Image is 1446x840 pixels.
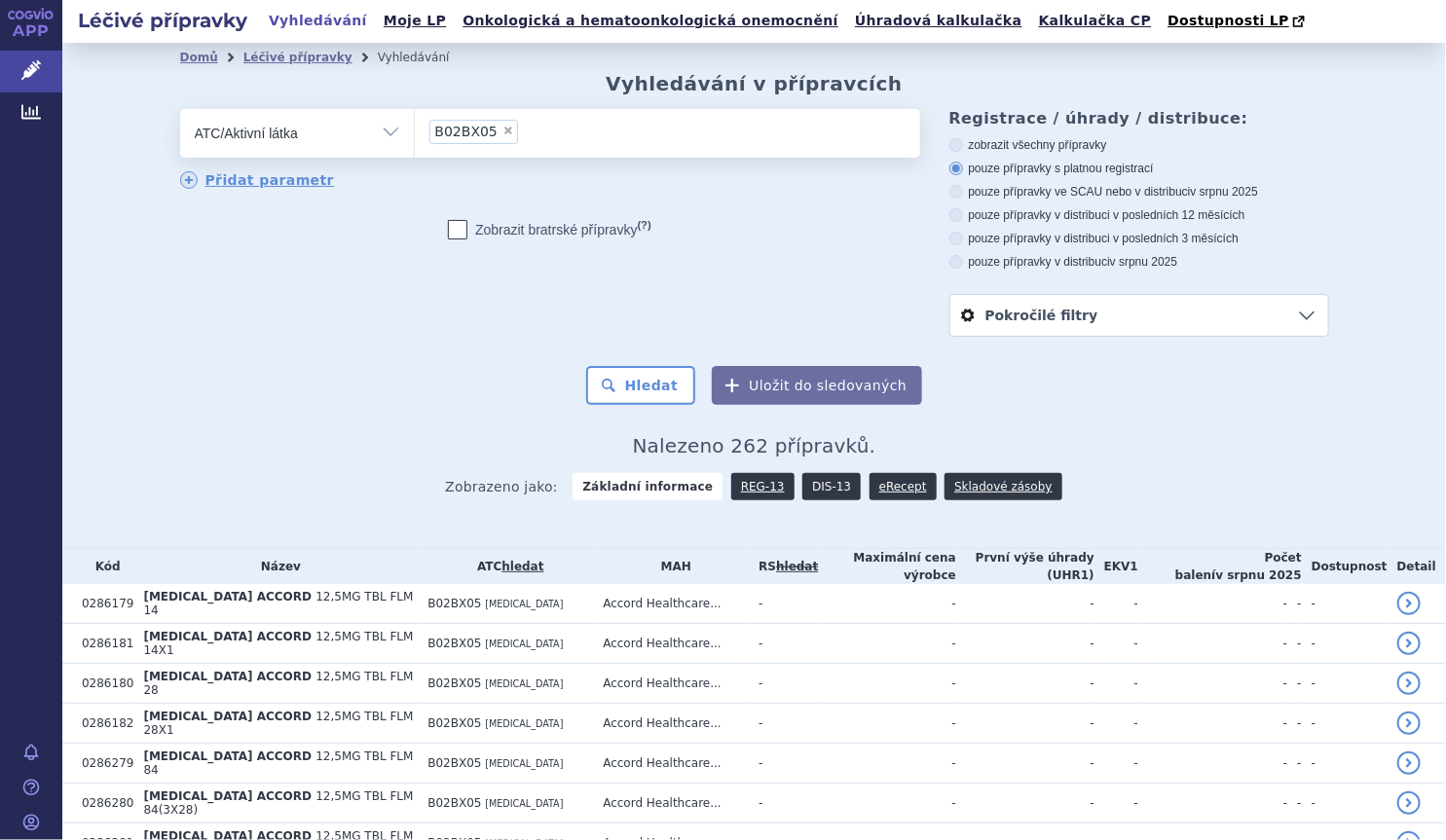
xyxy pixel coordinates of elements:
span: [MEDICAL_DATA] [485,678,563,689]
td: - [818,584,955,624]
span: [MEDICAL_DATA] ACCORD [143,710,312,723]
button: Uložit do sledovaných [712,366,922,405]
th: EKV1 [1094,549,1138,584]
td: - [749,784,818,823]
td: - [1287,784,1302,823]
span: [MEDICAL_DATA] ACCORD [143,590,312,603]
a: Léčivé přípravky [243,51,352,64]
td: - [818,784,955,823]
th: Název [133,549,418,584]
td: Accord Healthcare... [593,664,749,704]
th: ATC [418,549,593,584]
td: - [1138,584,1287,624]
td: - [1138,704,1287,744]
span: [MEDICAL_DATA] ACCORD [143,749,312,763]
a: eRecept [870,473,937,500]
td: - [1302,744,1388,784]
span: B02BX05 [427,637,481,650]
td: - [1287,704,1302,744]
a: Pokročilé filtry [950,295,1328,336]
td: Accord Healthcare... [593,704,749,744]
abbr: (?) [638,219,651,232]
a: detail [1397,751,1421,775]
span: B02BX05 [427,676,481,690]
td: - [1094,624,1138,664]
a: detail [1397,592,1421,615]
td: Accord Healthcare... [593,624,749,664]
td: - [1138,664,1287,704]
h2: Vyhledávání v přípravcích [606,72,903,95]
td: - [1287,584,1302,624]
th: MAH [593,549,749,584]
td: - [1287,744,1302,784]
td: - [749,624,818,664]
span: v srpnu 2025 [1216,568,1302,582]
span: B02BX05 [427,716,481,730]
del: hledat [776,560,818,573]
label: zobrazit všechny přípravky [949,137,1329,153]
span: × [502,125,514,136]
td: 0286180 [72,664,133,704]
a: REG-13 [731,473,795,500]
span: B02BX05 [435,125,498,138]
td: - [818,624,955,664]
span: [MEDICAL_DATA] [485,718,563,729]
td: - [1287,624,1302,664]
li: Vyhledávání [378,43,475,72]
td: - [1094,664,1138,704]
a: detail [1397,672,1421,695]
th: Detail [1388,549,1446,584]
td: - [818,664,955,704]
span: [MEDICAL_DATA] ACCORD [143,630,312,643]
th: Maximální cena výrobce [818,549,955,584]
span: [MEDICAL_DATA] ACCORD [143,670,312,683]
td: - [956,664,1094,704]
td: - [818,704,955,744]
h3: Registrace / úhrady / distribuce: [949,109,1329,128]
td: Accord Healthcare... [593,784,749,823]
strong: Základní informace [573,473,723,500]
th: První výše úhrady (UHR1) [956,549,1094,584]
td: - [749,584,818,624]
label: pouze přípravky s platnou registrací [949,161,1329,176]
td: - [1094,784,1138,823]
span: 12,5MG TBL FLM 28 [143,670,413,697]
span: B02BX05 [427,796,481,810]
span: 12,5MG TBL FLM 14 [143,590,413,617]
a: detail [1397,791,1421,815]
span: B02BX05 [427,756,481,770]
a: Přidat parametr [180,171,335,189]
span: Zobrazeno jako: [445,473,558,500]
td: - [1138,784,1287,823]
td: 0286182 [72,704,133,744]
span: Nalezeno 262 přípravků. [633,434,876,457]
th: RS [749,549,818,584]
span: 12,5MG TBL FLM 84 [143,749,413,777]
span: [MEDICAL_DATA] [485,599,563,609]
th: Dostupnost [1302,549,1388,584]
td: - [1302,584,1388,624]
input: B02BX05 [524,119,535,143]
td: - [1094,744,1138,784]
button: Hledat [586,366,696,405]
th: Kód [72,549,133,584]
label: pouze přípravky v distribuci v posledních 3 měsících [949,231,1329,246]
span: 12,5MG TBL FLM 28X1 [143,710,413,737]
td: - [1302,664,1388,704]
a: Domů [180,51,218,64]
span: v srpnu 2025 [1110,255,1177,269]
td: - [1302,624,1388,664]
span: v srpnu 2025 [1191,185,1258,199]
span: [MEDICAL_DATA] [485,758,563,769]
td: - [1302,784,1388,823]
a: Úhradová kalkulačka [849,8,1028,34]
a: Kalkulačka CP [1033,8,1158,34]
span: [MEDICAL_DATA] ACCORD [143,789,312,803]
td: - [749,744,818,784]
a: Skladové zásoby [945,473,1061,500]
td: - [1138,744,1287,784]
td: 0286179 [72,584,133,624]
td: Accord Healthcare... [593,744,749,784]
td: - [956,784,1094,823]
a: detail [1397,712,1421,735]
